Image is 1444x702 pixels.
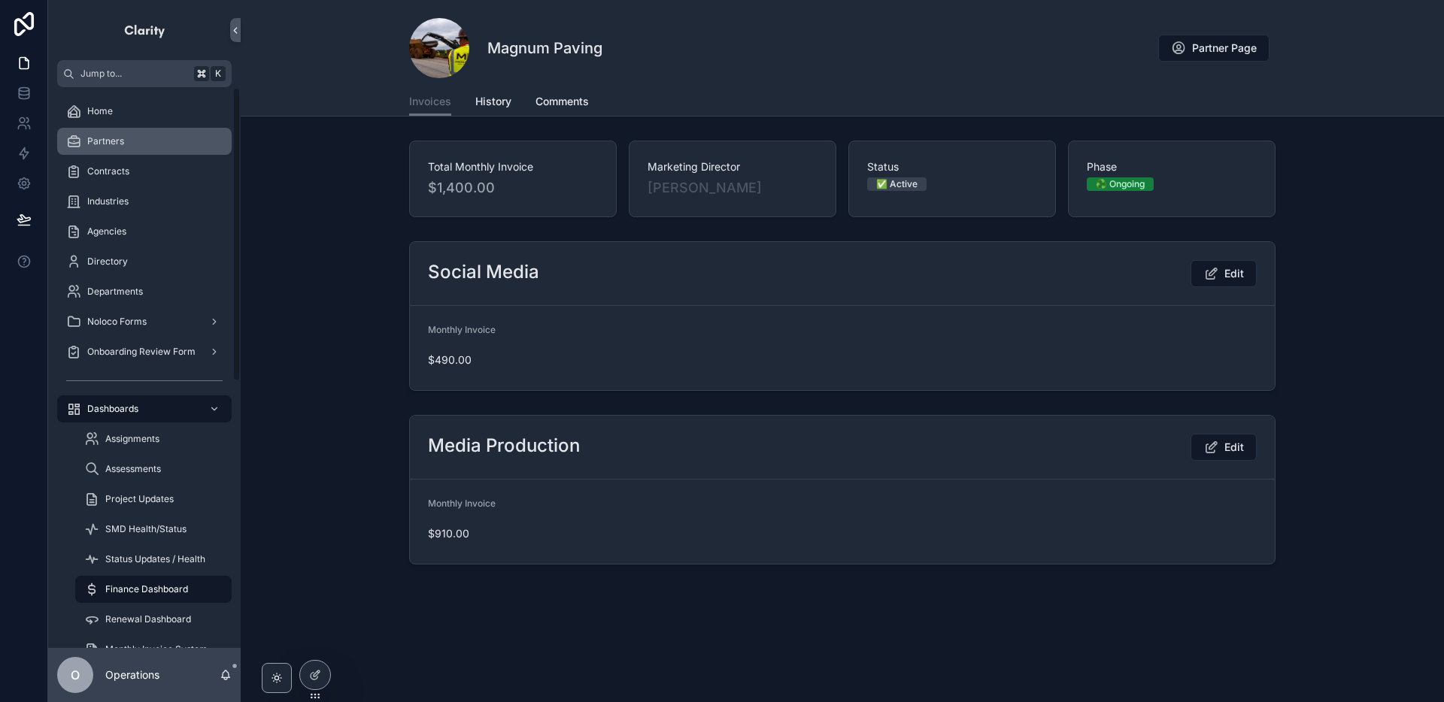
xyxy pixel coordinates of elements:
[105,583,188,595] span: Finance Dashboard
[1096,177,1145,191] div: ♻️ Ongoing
[535,88,589,118] a: Comments
[75,455,232,483] a: Assessments
[123,18,166,42] img: App logo
[1224,266,1244,281] span: Edit
[487,38,602,59] h1: Magnum Paving
[105,523,187,535] span: SMD Health/Status
[1192,41,1257,56] span: Partner Page
[105,493,174,505] span: Project Updates
[57,395,232,422] a: Dashboards
[87,195,129,207] span: Industries
[87,105,113,117] span: Home
[428,159,598,174] span: Total Monthly Invoice
[105,463,161,475] span: Assessments
[105,643,208,655] span: Monthly Invoice System
[87,135,124,147] span: Partners
[87,286,143,298] span: Departments
[212,68,224,80] span: K
[475,88,511,118] a: History
[75,516,232,543] a: SMD Health/Status
[87,225,126,238] span: Agencies
[1087,159,1257,174] span: Phase
[75,425,232,452] a: Assignments
[75,606,232,633] a: Renewal Dashboard
[57,248,232,275] a: Directory
[80,68,188,80] span: Jump to...
[409,94,451,109] span: Invoices
[428,260,539,284] h2: Social Media
[75,546,232,573] a: Status Updates / Health
[57,60,232,87] button: Jump to...K
[87,165,129,177] span: Contracts
[57,128,232,155] a: Partners
[57,98,232,125] a: Home
[75,486,232,513] a: Project Updates
[57,308,232,335] a: Noloco Forms
[87,316,147,328] span: Noloco Forms
[105,433,159,445] span: Assignments
[105,553,205,565] span: Status Updates / Health
[87,346,196,358] span: Onboarding Review Form
[409,88,451,116] a: Invoices
[57,158,232,185] a: Contracts
[535,94,589,109] span: Comments
[87,256,128,268] span: Directory
[75,636,232,663] a: Monthly Invoice System
[428,526,626,541] span: $910.00
[57,278,232,305] a: Departments
[71,666,80,684] span: O
[475,94,511,109] span: History
[867,159,1037,174] span: Status
[648,159,818,174] span: Marketing Director
[1191,434,1257,461] button: Edit
[1158,35,1270,62] button: Partner Page
[428,353,626,368] span: $490.00
[105,667,159,682] p: Operations
[57,338,232,365] a: Onboarding Review Form
[1191,260,1257,287] button: Edit
[48,87,241,648] div: scrollable content
[428,434,580,458] h2: Media Production
[57,188,232,215] a: Industries
[57,218,232,245] a: Agencies
[428,324,496,335] span: Monthly Invoice
[1224,440,1244,455] span: Edit
[428,177,598,198] span: $1,400.00
[75,576,232,603] a: Finance Dashboard
[105,613,191,625] span: Renewal Dashboard
[648,177,762,198] a: [PERSON_NAME]
[87,403,138,415] span: Dashboards
[876,177,918,191] div: ✅ Active
[428,498,496,509] span: Monthly Invoice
